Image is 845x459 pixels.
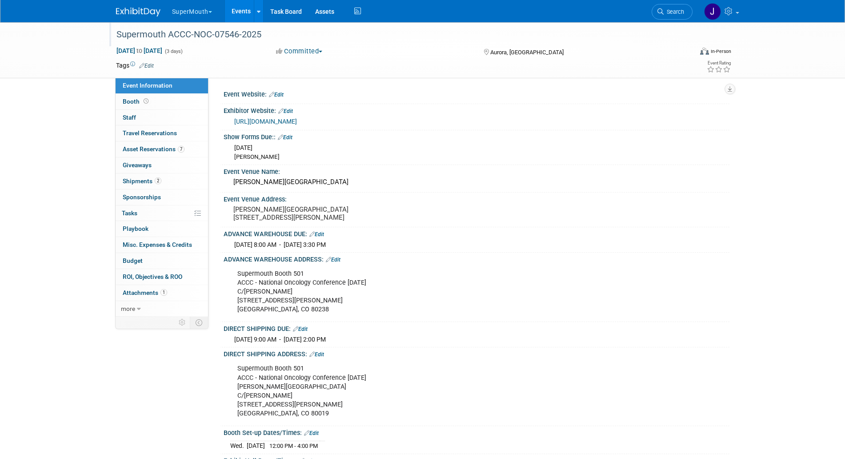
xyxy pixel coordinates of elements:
td: Wed. [230,441,247,451]
span: Aurora, [GEOGRAPHIC_DATA] [490,49,564,56]
pre: [PERSON_NAME][GEOGRAPHIC_DATA] [STREET_ADDRESS][PERSON_NAME] [233,205,425,221]
a: Tasks [116,205,208,221]
span: Shipments [123,177,161,185]
a: Staff [116,110,208,125]
div: Event Venue Address: [224,193,729,204]
a: Playbook [116,221,208,237]
a: Edit [278,108,293,114]
span: Tasks [122,209,137,217]
a: Edit [309,351,324,358]
div: Event Rating [707,61,731,65]
div: Booth Set-up Dates/Times: [224,426,729,438]
span: [DATE] [234,144,252,151]
div: ADVANCE WAREHOUSE ADDRESS: [224,253,729,264]
td: [DATE] [247,441,265,451]
span: 7 [178,146,184,153]
span: Giveaways [123,161,152,169]
a: Travel Reservations [116,125,208,141]
button: Committed [273,47,326,56]
span: Misc. Expenses & Credits [123,241,192,248]
span: Event Information [123,82,172,89]
a: Edit [309,231,324,238]
div: Supermouth Booth 501 ACCC - National Oncology Conference [DATE] [PERSON_NAME][GEOGRAPHIC_DATA] C/... [231,360,632,422]
a: Edit [293,326,308,332]
div: In-Person [710,48,731,55]
a: Asset Reservations7 [116,141,208,157]
span: [DATE] 9:00 AM - [DATE] 2:00 PM [234,336,326,343]
span: [DATE] [DATE] [116,47,163,55]
div: Event Venue Name: [224,165,729,176]
a: Budget [116,253,208,269]
a: [URL][DOMAIN_NAME] [234,118,297,125]
a: Event Information [116,78,208,93]
div: Event Website: [224,88,729,99]
div: Supermouth Booth 501 ACCC - National Oncology Conference [DATE] C/[PERSON_NAME] [STREET_ADDRESS][... [231,265,632,318]
span: Asset Reservations [123,145,184,153]
img: ExhibitDay [116,8,160,16]
td: Tags [116,61,154,70]
span: Staff [123,114,136,121]
a: Search [652,4,693,20]
span: to [135,47,144,54]
a: Edit [278,134,292,141]
span: Sponsorships [123,193,161,201]
span: 12:00 PM - 4:00 PM [269,443,318,449]
td: Personalize Event Tab Strip [175,317,190,328]
span: (3 days) [164,48,183,54]
td: Toggle Event Tabs [190,317,208,328]
a: ROI, Objectives & ROO [116,269,208,285]
span: Budget [123,257,143,264]
div: [PERSON_NAME] [234,153,723,161]
a: Misc. Expenses & Credits [116,237,208,253]
a: Booth [116,94,208,109]
a: more [116,301,208,317]
a: Edit [326,257,340,263]
span: ROI, Objectives & ROO [123,273,182,280]
img: Format-Inperson.png [700,48,709,55]
span: [DATE] 8:00 AM - [DATE] 3:30 PM [234,241,326,248]
div: Show Forms Due:: [224,130,729,142]
span: Booth [123,98,150,105]
a: Attachments1 [116,285,208,301]
div: ADVANCE WAREHOUSE DUE: [224,227,729,239]
span: Search [664,8,684,15]
a: Giveaways [116,157,208,173]
div: Exhibitor Website: [224,104,729,116]
span: Travel Reservations [123,129,177,137]
span: more [121,305,135,312]
div: Event Format [640,46,732,60]
a: Edit [269,92,284,98]
a: Edit [304,430,319,436]
div: [PERSON_NAME][GEOGRAPHIC_DATA] [230,175,723,189]
a: Shipments2 [116,173,208,189]
span: 1 [160,289,167,296]
a: Edit [139,63,154,69]
div: DIRECT SHIPPING ADDRESS: [224,347,729,359]
img: Justin Newborn [704,3,721,20]
span: 2 [155,177,161,184]
span: Attachments [123,289,167,296]
span: Playbook [123,225,148,232]
div: DIRECT SHIPPING DUE: [224,322,729,334]
span: Booth not reserved yet [142,98,150,105]
div: Supermouth ACCC-NOC-07546-2025 [113,27,679,43]
a: Sponsorships [116,189,208,205]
